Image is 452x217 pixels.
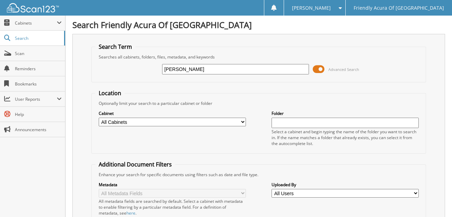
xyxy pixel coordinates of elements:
legend: Additional Document Filters [95,161,175,168]
label: Uploaded By [272,182,419,188]
div: Searches all cabinets, folders, files, metadata, and keywords [95,54,422,60]
span: User Reports [15,96,57,102]
legend: Search Term [95,43,135,51]
span: Help [15,111,62,117]
span: Advanced Search [328,67,359,72]
h1: Search Friendly Acura Of [GEOGRAPHIC_DATA] [72,19,445,30]
label: Metadata [99,182,246,188]
div: Enhance your search for specific documents using filters such as date and file type. [95,172,422,178]
a: here [126,210,135,216]
legend: Location [95,89,125,97]
span: Scan [15,51,62,56]
span: Cabinets [15,20,57,26]
span: Search [15,35,61,41]
iframe: Chat Widget [417,184,452,217]
div: Optionally limit your search to a particular cabinet or folder [95,100,422,106]
label: Folder [272,110,419,116]
span: [PERSON_NAME] [292,6,331,10]
span: Friendly Acura Of [GEOGRAPHIC_DATA] [354,6,444,10]
span: Bookmarks [15,81,62,87]
label: Cabinet [99,110,246,116]
img: scan123-logo-white.svg [7,3,59,12]
div: All metadata fields are searched by default. Select a cabinet with metadata to enable filtering b... [99,198,246,216]
span: Reminders [15,66,62,72]
div: Select a cabinet and begin typing the name of the folder you want to search in. If the name match... [272,129,419,146]
span: Announcements [15,127,62,133]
